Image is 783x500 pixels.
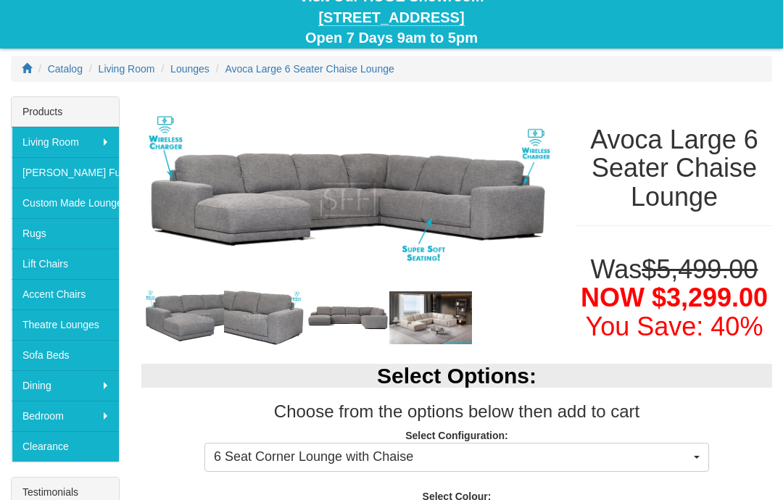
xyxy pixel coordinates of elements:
a: Accent Chairs [12,279,119,309]
a: Catalog [48,63,83,75]
a: Sofa Beds [12,340,119,370]
a: Lounges [170,63,210,75]
a: Avoca Large 6 Seater Chaise Lounge [225,63,394,75]
del: $5,499.00 [642,254,758,284]
a: Bedroom [12,401,119,431]
font: You Save: 40% [586,312,763,341]
a: Lift Chairs [12,249,119,279]
h1: Avoca Large 6 Seater Chaise Lounge [576,125,772,212]
a: [PERSON_NAME] Furniture [12,157,119,188]
a: Living Room [99,63,155,75]
a: Rugs [12,218,119,249]
button: 6 Seat Corner Lounge with Chaise [204,443,709,472]
h3: Choose from the options below then add to cart [141,402,772,421]
a: Dining [12,370,119,401]
span: NOW $3,299.00 [581,283,768,312]
a: Theatre Lounges [12,309,119,340]
a: Custom Made Lounges [12,188,119,218]
h1: Was [576,255,772,341]
a: Clearance [12,431,119,462]
div: Products [12,97,119,127]
strong: Select Configuration: [405,430,508,441]
span: 6 Seat Corner Lounge with Chaise [214,448,690,467]
a: Living Room [12,127,119,157]
b: Select Options: [377,364,536,388]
